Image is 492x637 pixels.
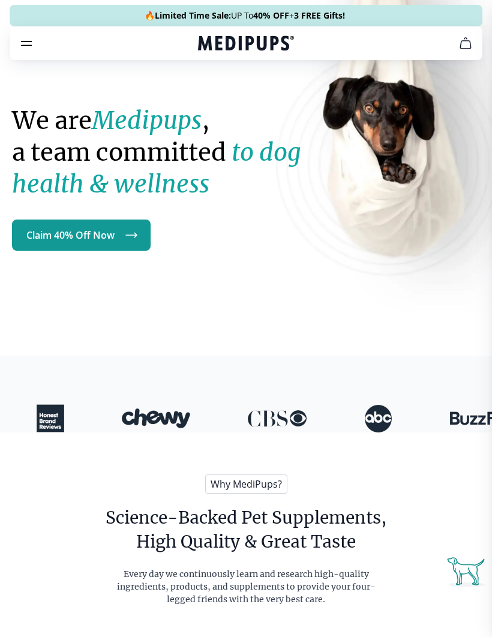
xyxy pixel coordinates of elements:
[205,474,287,494] span: Why MediPups?
[12,105,355,200] h1: We are , a team committed
[106,506,386,554] h2: Science-Backed Pet Supplements, High Quality & Great Taste
[92,106,202,136] strong: Medipups
[111,568,381,606] p: Every day we continuously learn and research high-quality ingredients, products, and supplements ...
[145,10,345,22] span: 🔥 UP To +
[12,220,151,251] a: Claim 40% Off Now
[451,29,480,58] button: cart
[198,34,294,55] a: Medipups
[19,36,34,50] button: burger-menu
